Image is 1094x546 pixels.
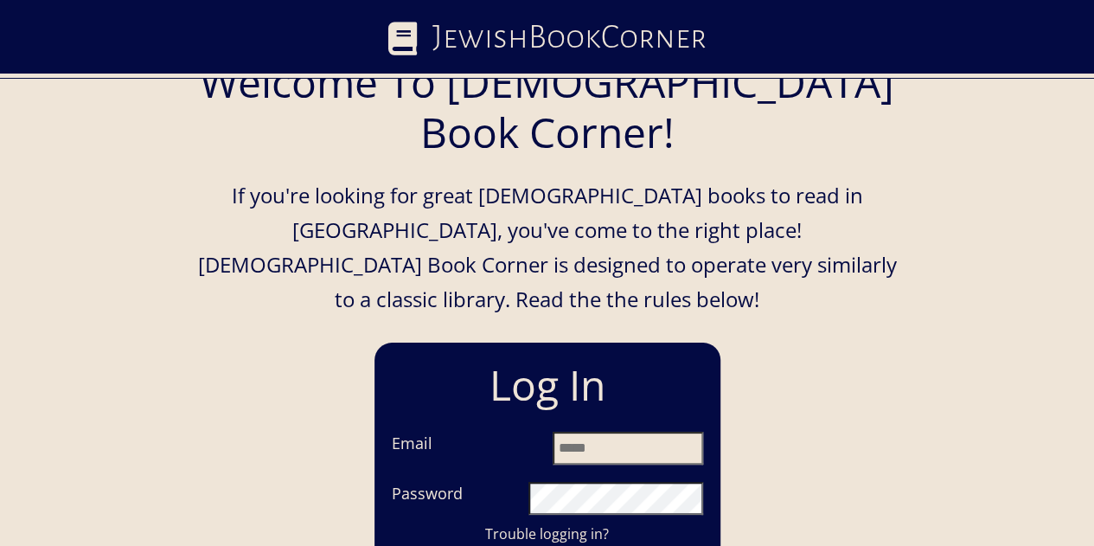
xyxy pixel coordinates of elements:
h1: Log In [383,351,712,419]
label: Email [392,432,432,458]
p: If you're looking for great [DEMOGRAPHIC_DATA] books to read in [GEOGRAPHIC_DATA], you've come to... [197,178,898,317]
a: Trouble logging in? [383,524,712,544]
label: Password [392,482,463,508]
a: JewishBookCorner [388,11,707,63]
h1: Welcome To [DEMOGRAPHIC_DATA] Book Corner! [197,40,898,174]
